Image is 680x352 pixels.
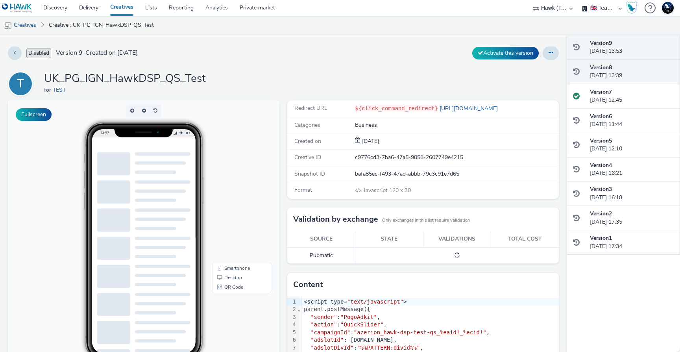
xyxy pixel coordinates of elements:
span: "text/javascript" [347,298,403,305]
img: Support Hawk [662,2,674,14]
span: Version 9 - Created on [DATE] [56,48,138,57]
span: 120 x 30 [363,187,411,194]
h1: UK_PG_IGN_HawkDSP_QS_Test [44,71,206,86]
a: T [8,80,36,87]
div: : , [301,321,559,329]
span: Creative ID [294,154,321,161]
th: Source [287,231,355,247]
strong: Version 4 [590,161,612,169]
div: [DATE] 17:35 [590,210,674,226]
strong: Version 3 [590,185,612,193]
span: Format [294,186,312,194]
span: 14:57 [92,30,101,35]
div: [DATE] 11:44 [590,113,674,129]
span: "PogoAdkit" [340,314,377,320]
span: QR Code [216,184,235,189]
div: [DATE] 17:34 [590,234,674,250]
span: Created on [294,137,321,145]
div: : , [301,344,559,352]
span: "adslotDivId" [310,345,354,351]
img: Hawk Academy [626,2,637,14]
span: "sender" [310,314,337,320]
a: Hawk Academy [626,2,641,14]
strong: Version 1 [590,234,612,242]
div: 3 [287,313,297,321]
a: Creative : UK_PG_IGN_HawkDSP_QS_Test [45,16,158,35]
div: [DATE] 13:39 [590,64,674,80]
div: 5 [287,329,297,337]
div: [DATE] 16:21 [590,161,674,178]
div: 4 [287,321,297,329]
div: c9776cd3-7ba6-47a5-9858-2607749e4215 [355,154,558,161]
span: Disabled [26,48,51,58]
span: Desktop [216,175,234,180]
div: : [DOMAIN_NAME], [301,336,559,344]
th: Validations [423,231,491,247]
span: "QuickSlider" [340,321,384,328]
div: Creation 25 June 2025, 17:34 [360,137,379,145]
span: Redirect URL [294,104,327,112]
span: [DATE] [360,137,379,145]
strong: Version 7 [590,88,612,96]
div: 2 [287,306,297,313]
img: mobile [4,22,12,30]
span: Fold line [297,306,301,312]
strong: Version 8 [590,64,612,71]
a: TEST [53,86,69,94]
div: : , [301,329,559,337]
strong: Version 2 [590,210,612,217]
div: Business [355,121,558,129]
div: parent.postMessage({ [301,306,559,313]
div: [DATE] 16:18 [590,185,674,202]
small: Only exchanges in this list require validation [382,217,470,224]
th: Total cost [491,231,559,247]
span: "action" [310,321,337,328]
button: Activate this version [472,47,539,59]
div: [DATE] 13:53 [590,39,674,56]
a: [URL][DOMAIN_NAME] [438,105,501,112]
div: [DATE] 12:10 [590,137,674,153]
div: 6 [287,336,297,344]
span: "azerion_hawk-dsp-test-qs_%eaid!_%ecid!" [354,329,486,335]
th: State [355,231,423,247]
img: undefined Logo [2,3,32,13]
li: Desktop [206,172,262,182]
span: Smartphone [216,165,242,170]
span: "%%PATTERN:divid%%" [357,345,420,351]
code: ${click_command_redirect} [355,105,438,111]
strong: Version 5 [590,137,612,145]
div: : , [301,313,559,321]
span: Javascript [364,187,389,194]
div: bafa85ec-f493-47ad-abbb-79c3c91e7d65 [355,170,558,178]
h3: Content [293,279,323,291]
div: 1 [287,298,297,306]
strong: Version 6 [590,113,612,120]
li: QR Code [206,182,262,191]
li: Smartphone [206,163,262,172]
span: "adslotId" [310,337,344,343]
span: Snapshot ID [294,170,325,178]
h3: Validation by exchange [293,213,378,225]
div: [DATE] 12:45 [590,88,674,104]
strong: Version 9 [590,39,612,47]
span: for [44,86,53,94]
div: T [17,73,24,95]
div: <script type= > [301,298,559,306]
div: 7 [287,344,297,352]
button: Fullscreen [16,108,52,121]
span: Categories [294,121,320,129]
span: "campaignId" [310,329,350,335]
td: Pubmatic [287,247,355,263]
